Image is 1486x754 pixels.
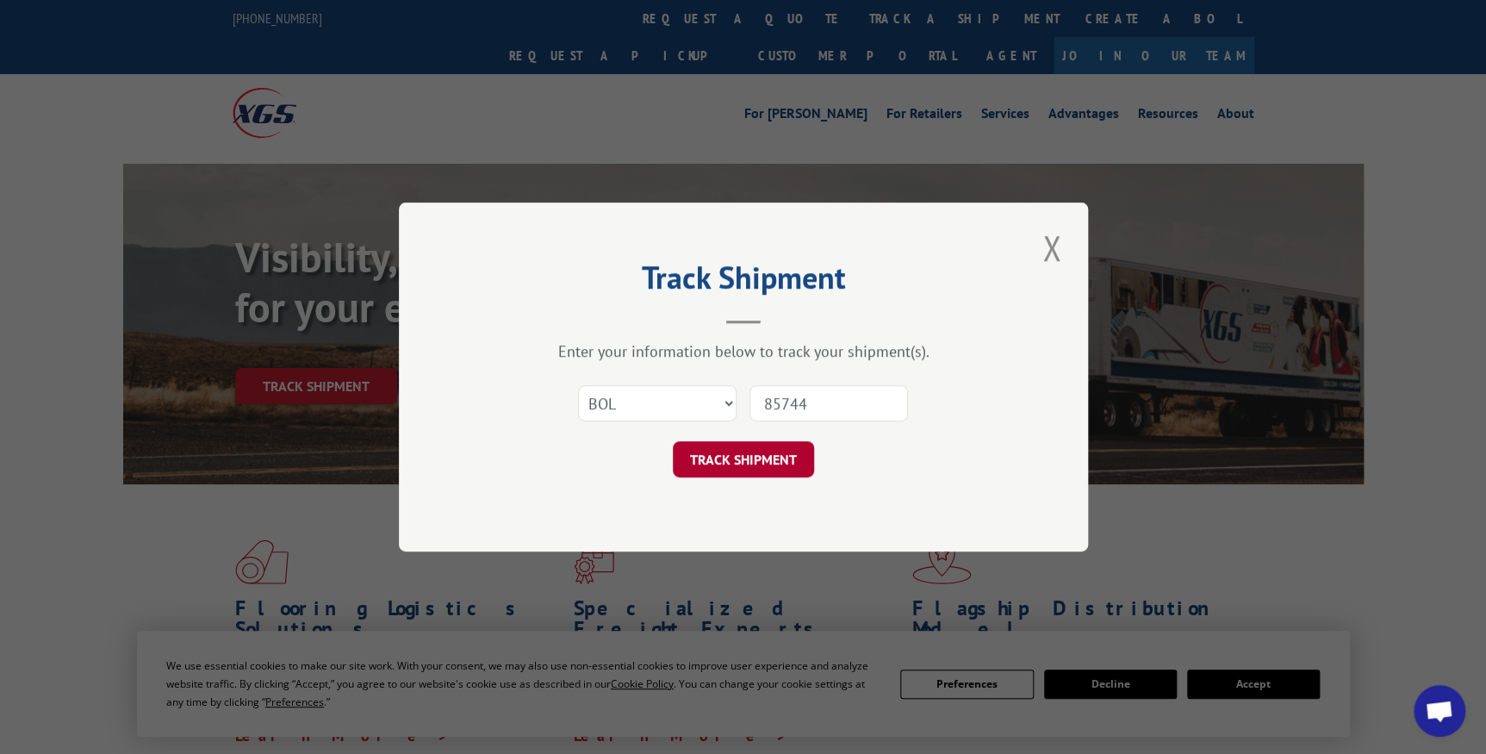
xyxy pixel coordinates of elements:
[749,385,908,421] input: Number(s)
[673,441,814,477] button: TRACK SHIPMENT
[1037,224,1066,271] button: Close modal
[485,265,1002,298] h2: Track Shipment
[485,341,1002,361] div: Enter your information below to track your shipment(s).
[1414,685,1465,737] a: Open chat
